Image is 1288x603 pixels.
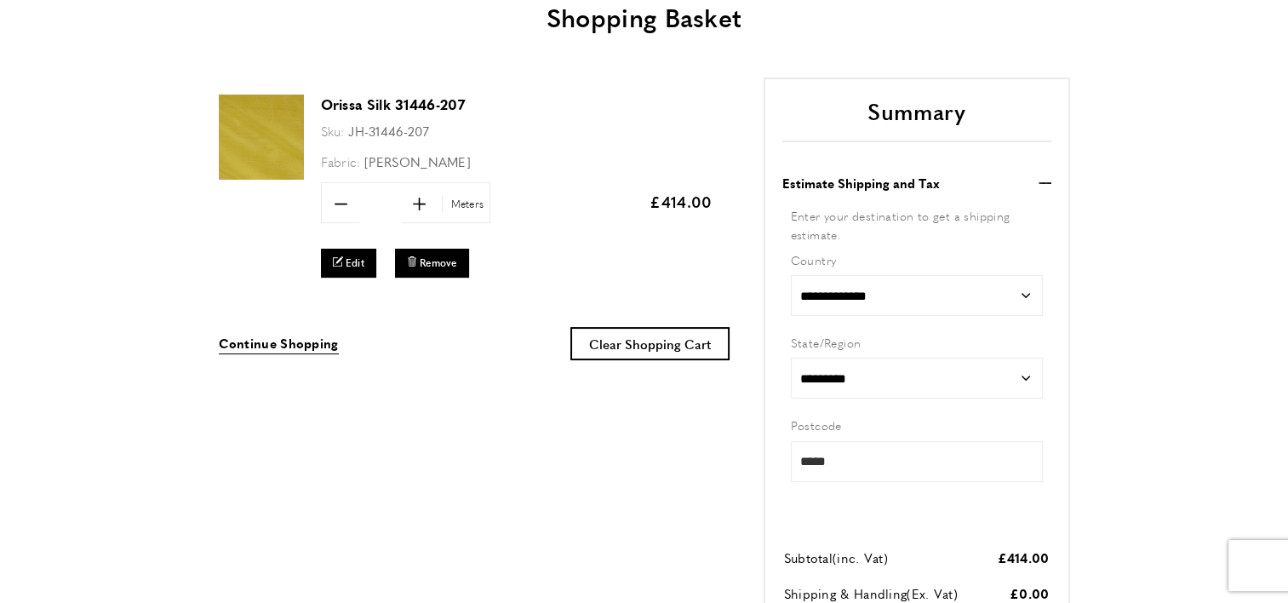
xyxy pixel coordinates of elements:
[784,548,833,566] span: Subtotal
[321,249,377,277] a: Edit Orissa Silk 31446-207
[791,206,1043,244] div: Enter your destination to get a shipping estimate.
[791,250,1043,269] label: Country
[219,168,304,182] a: Orissa Silk 31446-207
[997,548,1049,566] span: £414.00
[782,173,940,193] strong: Estimate Shipping and Tax
[791,333,1043,352] label: State/Region
[321,95,465,114] a: Orissa Silk 31446-207
[782,173,1051,193] button: Estimate Shipping and Tax
[219,334,339,352] span: Continue Shopping
[395,249,469,277] button: Remove Orissa Silk 31446-207
[570,327,730,360] button: Clear Shopping Cart
[219,95,304,180] img: Orissa Silk 31446-207
[420,256,457,270] span: Remove
[907,584,958,602] span: (Ex. Vat)
[321,152,361,170] span: Fabric:
[784,584,907,602] span: Shipping & Handling
[833,548,888,566] span: (inc. Vat)
[589,335,711,353] span: Clear Shopping Cart
[650,191,712,212] span: £414.00
[791,416,1043,434] label: Postcode
[442,196,489,212] span: Meters
[219,333,339,354] a: Continue Shopping
[1010,584,1050,602] span: £0.00
[346,256,364,270] span: Edit
[321,122,345,140] span: Sku:
[348,122,429,140] span: JH-31446-207
[782,96,1051,142] h2: Summary
[364,152,471,170] span: [PERSON_NAME]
